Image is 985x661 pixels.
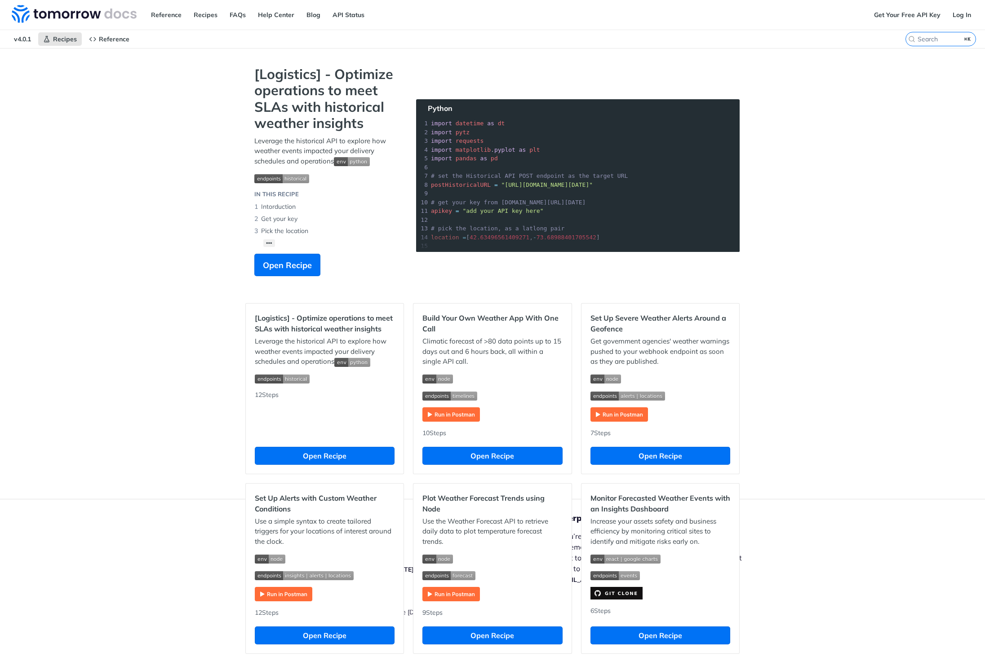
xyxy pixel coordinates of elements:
[422,390,562,401] span: Expand image
[254,173,398,183] span: Expand image
[255,516,395,547] p: Use a simple syntax to create tailored triggers for your locations of interest around the clock.
[948,8,976,22] a: Log In
[254,190,299,199] div: IN THIS RECIPE
[255,493,395,514] h2: Set Up Alerts with Custom Weather Conditions
[422,626,562,644] button: Open Recipe
[254,225,398,237] li: Pick the location
[263,259,312,271] span: Open Recipe
[590,410,648,418] a: Expand image
[422,608,562,617] div: 9 Steps
[255,589,312,598] a: Expand image
[255,390,395,438] div: 12 Steps
[590,571,640,580] img: endpoint
[590,374,730,384] span: Expand image
[590,606,730,617] div: 6 Steps
[99,35,129,43] span: Reference
[255,587,312,601] img: Run in Postman
[590,553,730,564] span: Expand image
[590,555,661,564] img: env
[422,571,475,580] img: endpoint
[334,358,370,367] img: env
[254,136,398,167] p: Leverage the historical API to explore how weather events impacted your delivery schedules and op...
[590,407,648,422] img: Run in Postman
[254,174,309,183] img: endpoint
[189,8,222,22] a: Recipes
[590,626,730,644] button: Open Recipe
[590,570,730,581] span: Expand image
[334,157,370,165] span: Expand image
[422,516,562,547] p: Use the Weather Forecast API to retrieve daily data to plot temperature forecast trends.
[255,336,395,367] p: Leverage the historical API to explore how weather events impacted your delivery schedules and op...
[590,375,621,383] img: env
[12,5,137,23] img: Tomorrow.io Weather API Docs
[590,447,730,465] button: Open Recipe
[255,553,395,564] span: Expand image
[590,313,730,334] h2: Set Up Severe Weather Alerts Around a Geofence
[590,390,730,401] span: Expand image
[590,428,730,438] div: 7 Steps
[590,588,643,597] a: Expand image
[422,410,480,418] a: Expand image
[422,375,453,383] img: env
[302,8,325,22] a: Blog
[590,493,730,514] h2: Monitor Forecasted Weather Events with an Insights Dashboard
[422,587,480,601] img: Run in Postman
[254,201,398,213] li: Intorduction
[334,357,370,366] span: Expand image
[255,374,395,384] span: Expand image
[422,493,562,514] h2: Plot Weather Forecast Trends using Node
[422,336,562,367] p: Climatic forecast of >80 data points up to 15 days out and 6 hours back, all within a single API ...
[9,32,36,46] span: v4.0.1
[255,313,395,334] h2: [Logistics] - Optimize operations to meet SLAs with historical weather insights
[590,587,643,599] img: clone
[84,32,134,46] a: Reference
[422,447,562,465] button: Open Recipe
[253,8,299,22] a: Help Center
[263,239,275,247] button: •••
[255,447,395,465] button: Open Recipe
[328,8,369,22] a: API Status
[334,157,370,166] img: env
[590,516,730,547] p: Increase your assets safety and business efficiency by monitoring critical sites to identify and ...
[422,589,480,598] a: Expand image
[422,428,562,438] div: 10 Steps
[590,392,665,401] img: endpoint
[146,8,186,22] a: Reference
[422,407,480,422] img: Run in Postman
[38,32,82,46] a: Recipes
[422,570,562,581] span: Expand image
[254,213,398,225] li: Get your key
[53,35,77,43] span: Recipes
[422,392,477,401] img: endpoint
[225,8,251,22] a: FAQs
[255,555,285,564] img: env
[255,571,354,580] img: endpoint
[255,570,395,581] span: Expand image
[254,66,398,132] strong: [Logistics] - Optimize operations to meet SLAs with historical weather insights
[908,35,915,43] svg: Search
[255,375,310,383] img: endpoint
[422,553,562,564] span: Expand image
[422,555,453,564] img: env
[869,8,945,22] a: Get Your Free API Key
[590,336,730,367] p: Get government agencies' weather warnings pushed to your webhook endpoint as soon as they are pub...
[255,626,395,644] button: Open Recipe
[422,313,562,334] h2: Build Your Own Weather App With One Call
[254,254,320,276] button: Open Recipe
[255,608,395,617] div: 12 Steps
[422,374,562,384] span: Expand image
[962,35,973,44] kbd: ⌘K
